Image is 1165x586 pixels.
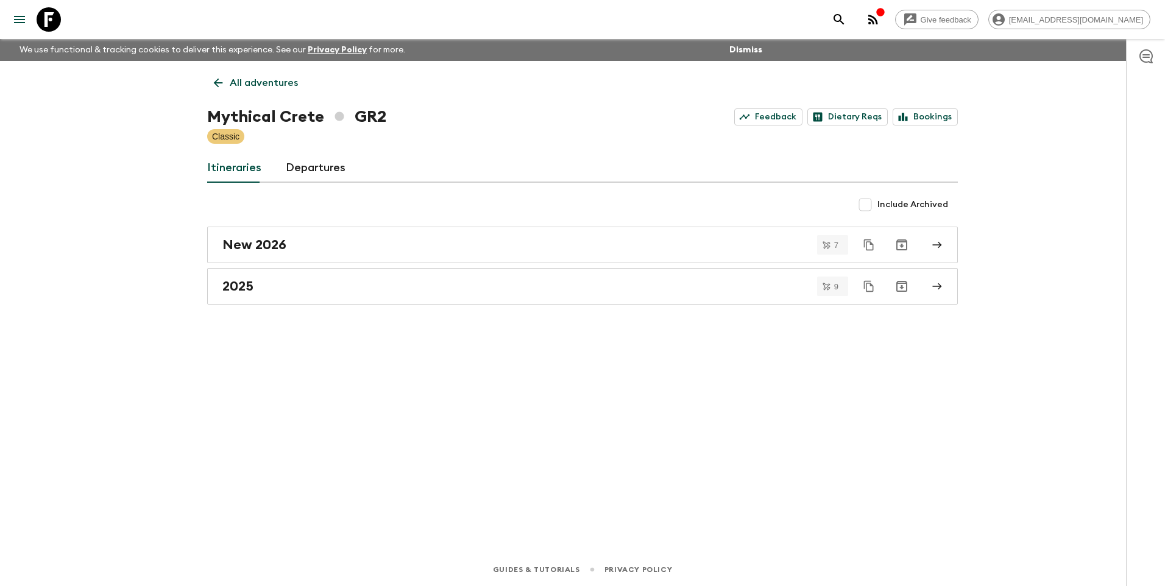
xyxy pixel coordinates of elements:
button: Dismiss [726,41,765,58]
a: Itineraries [207,154,261,183]
p: We use functional & tracking cookies to deliver this experience. See our for more. [15,39,410,61]
button: menu [7,7,32,32]
a: Feedback [734,108,802,125]
h2: New 2026 [222,237,286,253]
a: Dietary Reqs [807,108,888,125]
span: 7 [827,241,846,249]
a: All adventures [207,71,305,95]
span: 9 [827,283,846,291]
a: Bookings [893,108,958,125]
button: Archive [890,233,914,257]
a: Privacy Policy [308,46,367,54]
button: Archive [890,274,914,298]
button: search adventures [827,7,851,32]
h2: 2025 [222,278,253,294]
button: Duplicate [858,234,880,256]
a: Privacy Policy [604,563,672,576]
a: 2025 [207,268,958,305]
div: [EMAIL_ADDRESS][DOMAIN_NAME] [988,10,1150,29]
a: Departures [286,154,345,183]
span: [EMAIL_ADDRESS][DOMAIN_NAME] [1002,15,1150,24]
button: Duplicate [858,275,880,297]
a: Guides & Tutorials [493,563,580,576]
p: Classic [212,130,239,143]
span: Include Archived [877,199,948,211]
span: Give feedback [914,15,978,24]
a: Give feedback [895,10,979,29]
p: All adventures [230,76,298,90]
h1: Mythical Crete GR2 [207,105,386,129]
a: New 2026 [207,227,958,263]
